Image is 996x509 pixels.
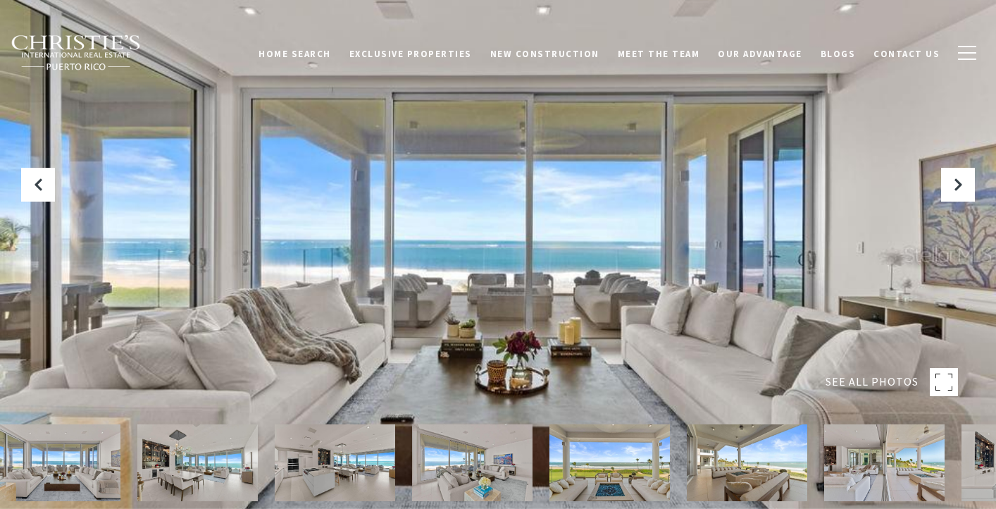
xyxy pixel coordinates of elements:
[137,424,258,501] img: 7000 BAHIA BEACH BLVD #1302
[709,39,811,66] a: Our Advantage
[481,39,609,66] a: New Construction
[609,39,709,66] a: Meet the Team
[826,373,919,391] span: SEE ALL PHOTOS
[249,39,340,66] a: Home Search
[275,424,395,501] img: 7000 BAHIA BEACH BLVD #1302
[549,424,670,501] img: 7000 BAHIA BEACH BLVD #1302
[11,35,142,71] img: Christie's International Real Estate black text logo
[687,424,807,501] img: 7000 BAHIA BEACH BLVD #1302
[340,39,481,66] a: Exclusive Properties
[821,46,856,58] span: Blogs
[718,46,802,58] span: Our Advantage
[412,424,533,501] img: 7000 BAHIA BEACH BLVD #1302
[824,424,945,501] img: 7000 BAHIA BEACH BLVD #1302
[811,39,865,66] a: Blogs
[490,46,599,58] span: New Construction
[873,46,940,58] span: Contact Us
[349,46,472,58] span: Exclusive Properties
